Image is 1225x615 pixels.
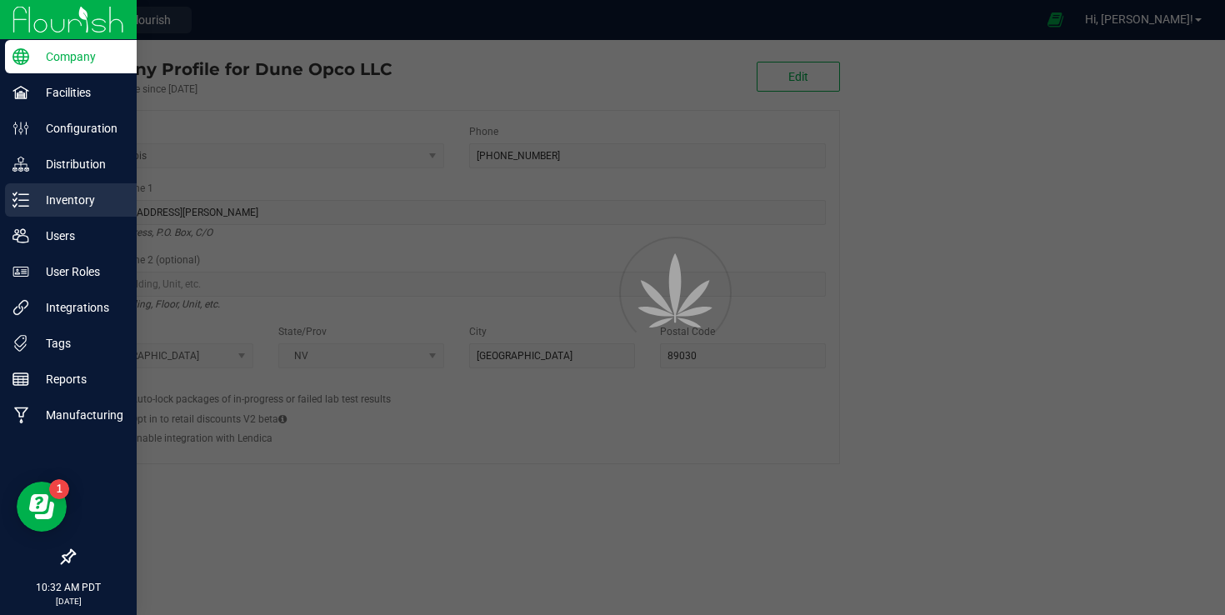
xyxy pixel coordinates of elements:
[12,192,29,208] inline-svg: Inventory
[49,479,69,499] iframe: Resource center unread badge
[29,82,129,102] p: Facilities
[29,369,129,389] p: Reports
[29,333,129,353] p: Tags
[29,262,129,282] p: User Roles
[12,120,29,137] inline-svg: Configuration
[12,84,29,101] inline-svg: Facilities
[29,405,129,425] p: Manufacturing
[29,154,129,174] p: Distribution
[29,118,129,138] p: Configuration
[29,47,129,67] p: Company
[12,335,29,352] inline-svg: Tags
[7,580,129,595] p: 10:32 AM PDT
[12,371,29,387] inline-svg: Reports
[12,227,29,244] inline-svg: Users
[29,226,129,246] p: Users
[12,48,29,65] inline-svg: Company
[29,190,129,210] p: Inventory
[12,407,29,423] inline-svg: Manufacturing
[17,482,67,532] iframe: Resource center
[7,595,129,607] p: [DATE]
[12,156,29,172] inline-svg: Distribution
[12,263,29,280] inline-svg: User Roles
[29,297,129,317] p: Integrations
[12,299,29,316] inline-svg: Integrations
